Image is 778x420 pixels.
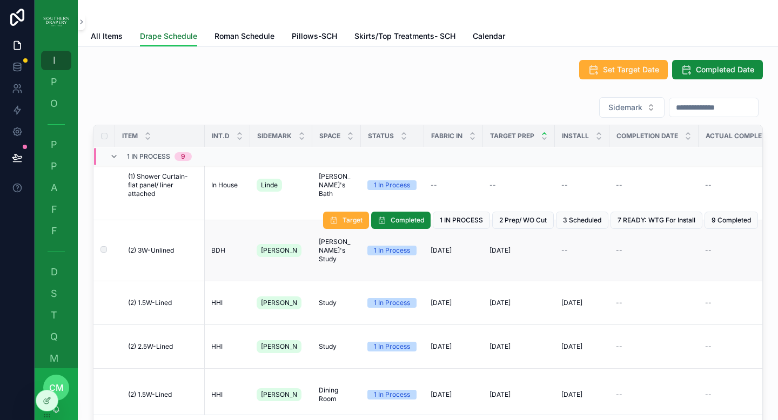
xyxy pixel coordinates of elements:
span: Sidemark [257,132,292,140]
a: P [41,157,71,176]
span: Completion Date [616,132,678,140]
span: [PERSON_NAME] [261,299,297,307]
a: 1 In Process [367,390,418,399]
div: 1 In Process [374,246,410,255]
a: [DATE] [561,299,603,307]
span: 3 Scheduled [563,216,601,225]
div: scrollable content [35,43,78,368]
a: S [41,284,71,303]
a: 1 In Process [367,246,418,255]
a: -- [616,342,692,351]
span: [DATE] [489,390,511,399]
a: -- [489,181,548,189]
span: HHI [211,342,223,351]
span: [DATE] [561,299,582,307]
a: -- [616,299,692,307]
button: Completed [371,212,431,229]
span: Skirts/Top Treatments- SCH [354,31,455,42]
span: Target [343,216,363,225]
a: HHI [211,342,244,351]
a: (2) 1.5W-Lined [128,299,198,307]
span: -- [616,181,622,189]
a: 1 In Process [367,298,418,308]
a: -- [561,246,603,255]
span: -- [616,390,622,399]
a: D [41,262,71,282]
span: Linde [261,181,278,189]
span: [PERSON_NAME] [261,246,297,255]
span: HHI [211,390,223,399]
span: [DATE] [561,390,582,399]
span: Space [319,132,340,140]
span: Target Prep [490,132,534,140]
span: O [49,98,59,109]
a: [DATE] [431,246,477,255]
span: I [49,55,59,66]
span: Set Target Date [603,64,659,75]
span: -- [561,181,568,189]
span: HHI [211,299,223,307]
a: [DATE] [431,299,477,307]
span: [DATE] [561,342,582,351]
button: 7 READY: WTG For Install [611,212,702,229]
span: [DATE] [431,299,452,307]
a: 1 In Process [367,180,418,190]
span: -- [616,342,622,351]
span: Fabric IN [431,132,462,140]
span: [PERSON_NAME] [261,390,297,399]
a: -- [561,181,603,189]
span: Drape Schedule [140,31,197,42]
span: [DATE] [431,342,452,351]
a: (1) Shower Curtain- flat panel/ liner attached [128,172,198,198]
span: Pillows-SCH [292,31,337,42]
a: [DATE] [431,342,477,351]
a: [DATE] [489,342,548,351]
button: 3 Scheduled [556,212,608,229]
a: HHI [211,390,244,399]
div: 1 In Process [374,298,410,308]
a: -- [431,181,477,189]
a: [DATE] [561,342,603,351]
button: Target [323,212,369,229]
span: F [49,226,59,236]
button: 1 IN PROCESS [433,212,490,229]
img: App logo [43,13,69,30]
a: A [41,178,71,198]
span: -- [561,246,568,255]
span: P [49,139,59,150]
a: Study [319,299,354,307]
a: Dining Room [319,386,354,403]
a: In House [211,181,244,189]
span: [PERSON_NAME]'s Study [319,238,354,263]
span: [DATE] [489,299,511,307]
span: Int.D [212,132,230,140]
a: [PERSON_NAME] [257,294,306,311]
span: (2) 2.5W-Lined [128,342,173,351]
span: cm [49,381,64,394]
span: [PERSON_NAME] [261,342,297,351]
span: Calendar [473,31,505,42]
button: 9 Completed [705,212,758,229]
span: [DATE] [489,246,511,255]
span: D [49,267,59,277]
span: -- [705,299,712,307]
span: 7 READY: WTG For Install [618,216,695,225]
a: [DATE] [431,390,477,399]
span: -- [431,181,437,189]
a: [DATE] [489,299,548,307]
button: Set Target Date [579,60,668,79]
span: -- [705,181,712,189]
span: T [49,310,59,321]
span: A [49,182,59,193]
span: Sidemark [608,102,642,113]
span: [DATE] [431,390,452,399]
button: Select Button [599,97,665,118]
a: Pillows-SCH [292,26,337,48]
span: [DATE] [431,246,452,255]
a: [PERSON_NAME] [257,242,306,259]
span: -- [616,246,622,255]
a: [PERSON_NAME] [257,386,306,403]
a: -- [616,246,692,255]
